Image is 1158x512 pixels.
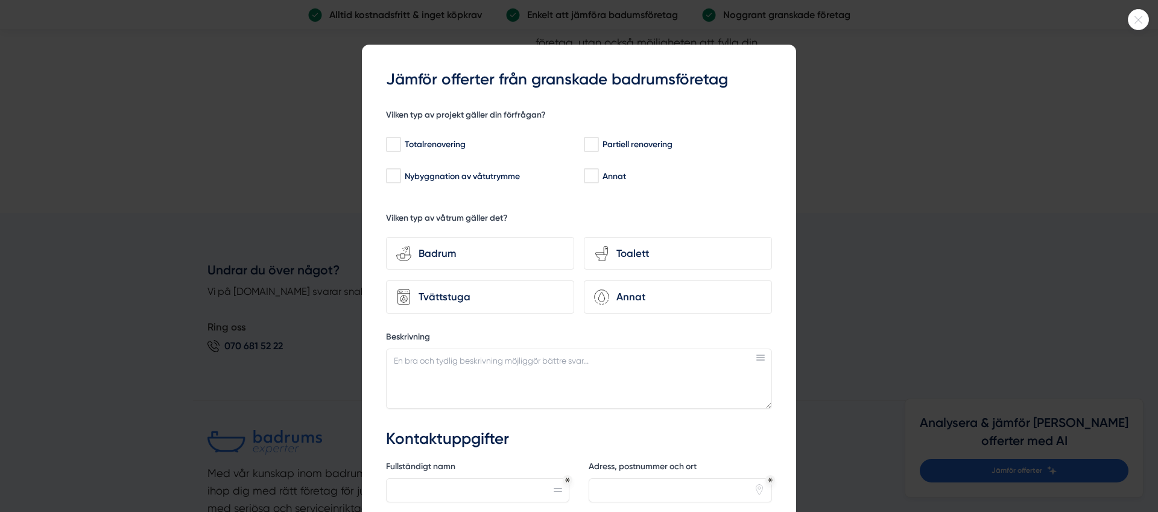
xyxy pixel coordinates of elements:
label: Fullständigt namn [386,461,569,476]
div: Obligatoriskt [565,478,570,482]
input: Totalrenovering [386,139,400,151]
input: Nybyggnation av våtutrymme [386,170,400,182]
input: Annat [584,170,598,182]
label: Beskrivning [386,331,772,346]
h3: Kontaktuppgifter [386,428,772,450]
h5: Vilken typ av projekt gäller din förfrågan? [386,109,546,124]
label: Adress, postnummer och ort [589,461,772,476]
h3: Jämför offerter från granskade badrumsföretag [386,69,772,90]
div: Obligatoriskt [768,478,773,482]
h5: Vilken typ av våtrum gäller det? [386,212,508,227]
input: Partiell renovering [584,139,598,151]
